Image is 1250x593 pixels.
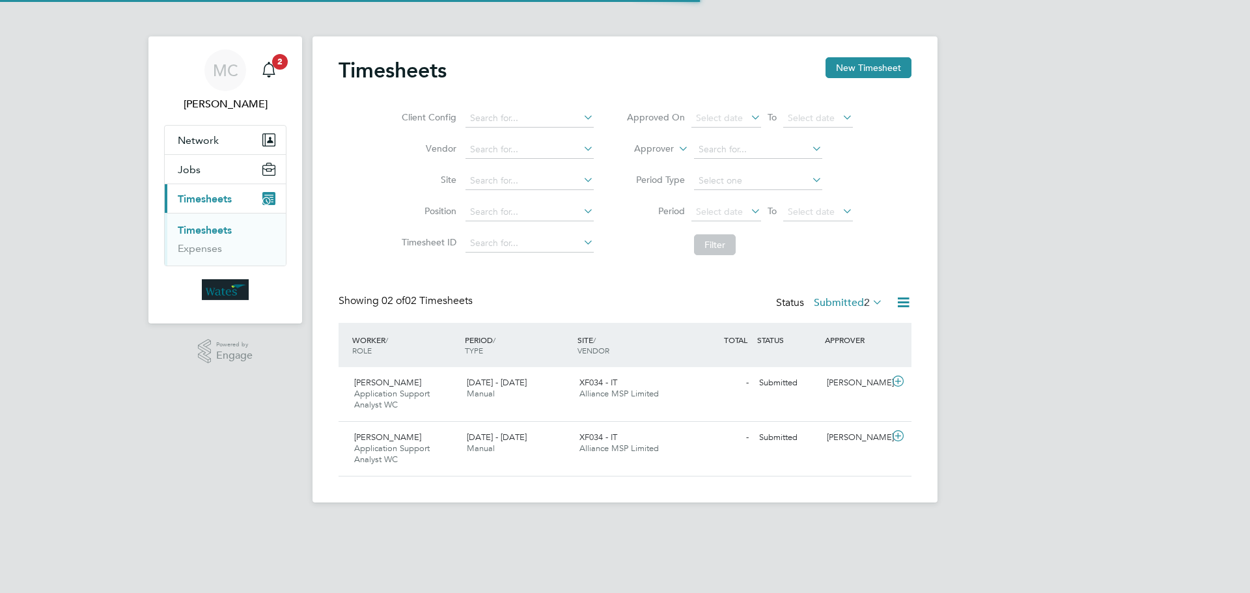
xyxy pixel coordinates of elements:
[398,205,456,217] label: Position
[724,335,747,345] span: TOTAL
[626,111,685,123] label: Approved On
[686,372,754,394] div: -
[465,203,594,221] input: Search for...
[398,143,456,154] label: Vendor
[465,345,483,355] span: TYPE
[764,202,781,219] span: To
[354,377,421,388] span: [PERSON_NAME]
[382,294,405,307] span: 02 of
[776,294,885,312] div: Status
[198,339,253,364] a: Powered byEngage
[398,236,456,248] label: Timesheet ID
[814,296,883,309] label: Submitted
[354,443,430,465] span: Application Support Analyst WC
[764,109,781,126] span: To
[788,206,835,217] span: Select date
[382,294,473,307] span: 02 Timesheets
[822,372,889,394] div: [PERSON_NAME]
[352,345,372,355] span: ROLE
[626,174,685,186] label: Period Type
[164,49,286,112] a: MC[PERSON_NAME]
[694,141,822,159] input: Search for...
[398,111,456,123] label: Client Config
[467,377,527,388] span: [DATE] - [DATE]
[579,377,617,388] span: XF034 - IT
[465,234,594,253] input: Search for...
[256,49,282,91] a: 2
[754,372,822,394] div: Submitted
[788,112,835,124] span: Select date
[354,388,430,410] span: Application Support Analyst WC
[216,350,253,361] span: Engage
[467,443,495,454] span: Manual
[822,328,889,352] div: APPROVER
[178,163,201,176] span: Jobs
[579,388,659,399] span: Alliance MSP Limited
[579,443,659,454] span: Alliance MSP Limited
[694,172,822,190] input: Select one
[165,126,286,154] button: Network
[216,339,253,350] span: Powered by
[339,57,447,83] h2: Timesheets
[579,432,617,443] span: XF034 - IT
[339,294,475,308] div: Showing
[462,328,574,362] div: PERIOD
[349,328,462,362] div: WORKER
[593,335,596,345] span: /
[164,96,286,112] span: Martin Chivers
[165,155,286,184] button: Jobs
[467,432,527,443] span: [DATE] - [DATE]
[696,206,743,217] span: Select date
[272,54,288,70] span: 2
[213,62,238,79] span: MC
[354,432,421,443] span: [PERSON_NAME]
[385,335,388,345] span: /
[574,328,687,362] div: SITE
[202,279,249,300] img: wates-logo-retina.png
[465,109,594,128] input: Search for...
[178,134,219,146] span: Network
[178,193,232,205] span: Timesheets
[694,234,736,255] button: Filter
[864,296,870,309] span: 2
[165,184,286,213] button: Timesheets
[493,335,495,345] span: /
[465,172,594,190] input: Search for...
[615,143,674,156] label: Approver
[826,57,911,78] button: New Timesheet
[465,141,594,159] input: Search for...
[754,427,822,448] div: Submitted
[696,112,743,124] span: Select date
[822,427,889,448] div: [PERSON_NAME]
[686,427,754,448] div: -
[164,279,286,300] a: Go to home page
[398,174,456,186] label: Site
[178,224,232,236] a: Timesheets
[626,205,685,217] label: Period
[165,213,286,266] div: Timesheets
[577,345,609,355] span: VENDOR
[148,36,302,324] nav: Main navigation
[467,388,495,399] span: Manual
[754,328,822,352] div: STATUS
[178,242,222,255] a: Expenses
